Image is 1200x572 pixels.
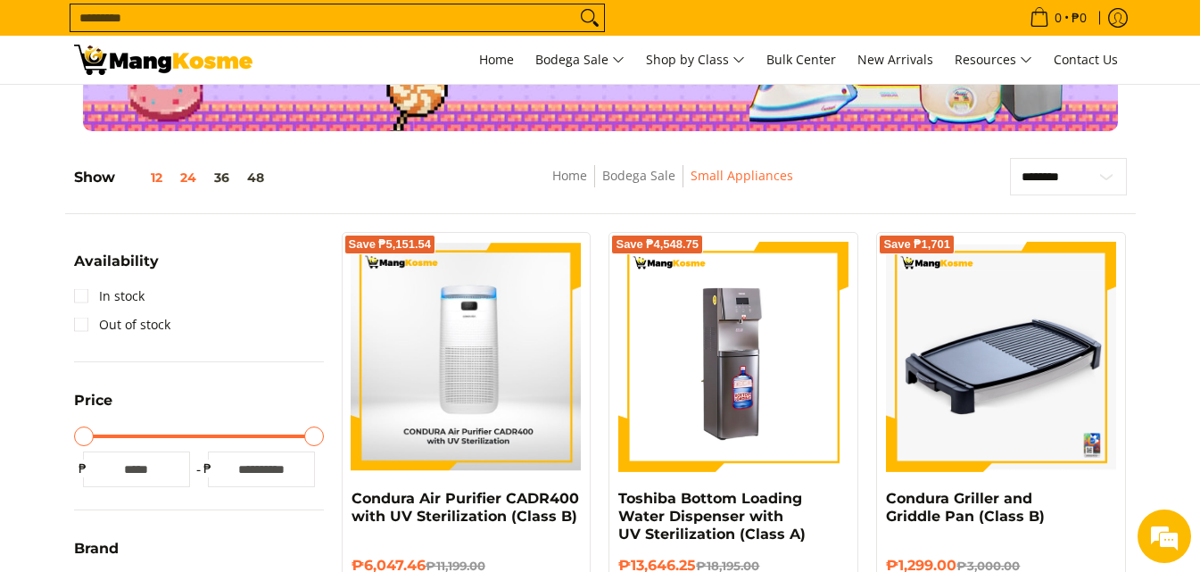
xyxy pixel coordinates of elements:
[886,490,1045,525] a: Condura Griller and Griddle Pan (Class B)
[526,36,633,84] a: Bodega Sale
[552,167,587,184] a: Home
[74,542,119,556] span: Brand
[616,239,699,250] span: Save ₱4,548.75
[1045,36,1127,84] a: Contact Us
[886,242,1116,472] img: condura-griller-and-griddle-pan-class-b1-right-side-view-mang-kosme
[103,172,246,352] span: We're online!
[766,51,836,68] span: Bulk Center
[74,542,119,569] summary: Open
[270,36,1127,84] nav: Main Menu
[9,382,340,444] textarea: Type your message and hit 'Enter'
[955,49,1032,71] span: Resources
[618,490,806,543] a: Toshiba Bottom Loading Water Dispenser with UV Sterilization (Class A)
[199,460,217,477] span: ₱
[427,165,919,205] nav: Breadcrumbs
[74,254,159,269] span: Availability
[1024,8,1092,28] span: •
[293,9,335,52] div: Minimize live chat window
[1069,12,1089,24] span: ₱0
[575,4,604,31] button: Search
[535,49,625,71] span: Bodega Sale
[848,36,942,84] a: New Arrivals
[1054,51,1118,68] span: Contact Us
[946,36,1041,84] a: Resources
[74,254,159,282] summary: Open
[883,239,950,250] span: Save ₱1,701
[171,170,205,185] button: 24
[74,169,273,187] h5: Show
[74,460,92,477] span: ₱
[757,36,845,84] a: Bulk Center
[74,282,145,311] a: In stock
[479,51,514,68] span: Home
[352,243,582,471] img: Condura Air Purifier CADR400 with UV Sterilization (Class B)
[115,170,171,185] button: 12
[238,170,273,185] button: 48
[470,36,523,84] a: Home
[602,167,675,184] a: Bodega Sale
[93,100,300,123] div: Chat with us now
[857,51,933,68] span: New Arrivals
[74,394,112,421] summary: Open
[352,490,579,525] a: Condura Air Purifier CADR400 with UV Sterilization (Class B)
[1052,12,1064,24] span: 0
[646,49,745,71] span: Shop by Class
[74,394,112,408] span: Price
[691,167,793,184] a: Small Appliances
[637,36,754,84] a: Shop by Class
[349,239,432,250] span: Save ₱5,151.54
[74,45,252,75] img: Small Appliances l Mang Kosme: Home Appliances Warehouse Sale | Page 3
[74,311,170,339] a: Out of stock
[618,242,848,472] img: Toshiba Bottom Loading Water Dispenser with UV Sterilization (Class A)
[205,170,238,185] button: 36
